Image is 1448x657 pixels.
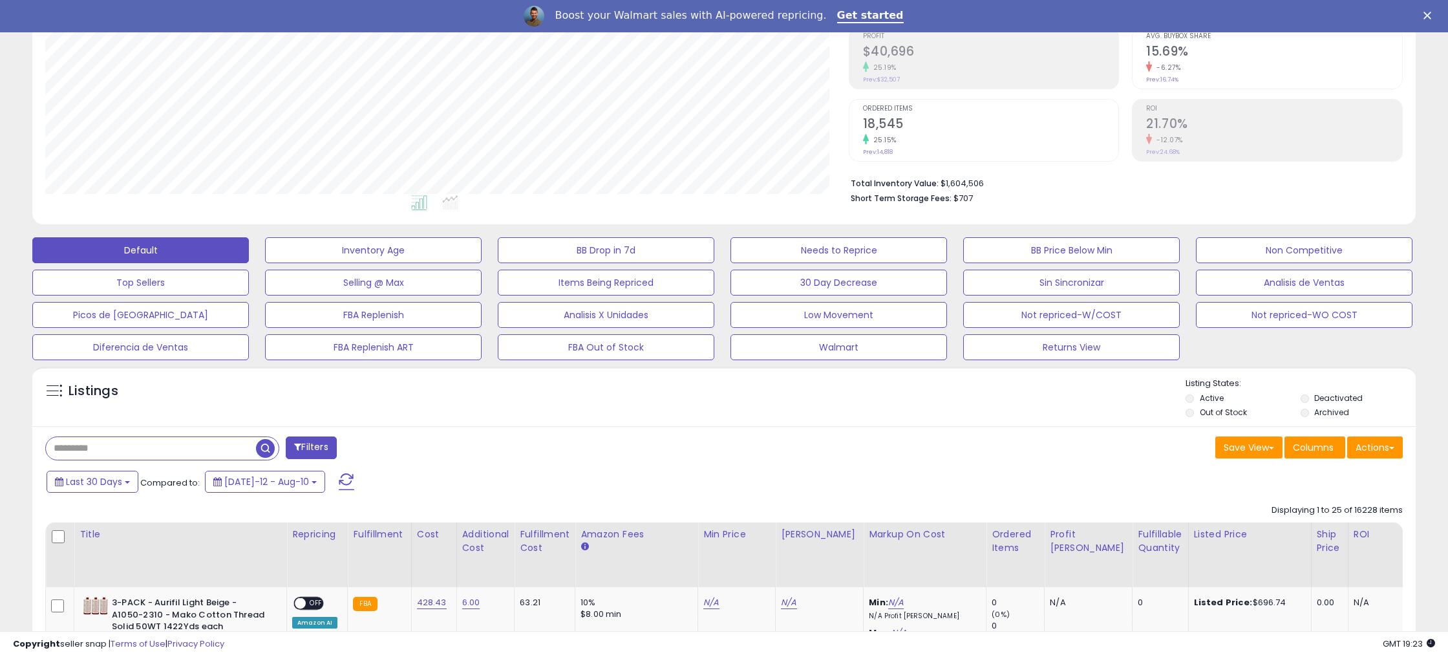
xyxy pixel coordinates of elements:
[1423,12,1436,19] div: Close
[1146,44,1402,61] h2: 15.69%
[992,609,1010,619] small: (0%)
[863,76,900,83] small: Prev: $32,507
[1152,63,1180,72] small: -6.27%
[69,382,118,400] h5: Listings
[1317,597,1338,609] div: 0.00
[1146,33,1402,40] span: Avg. Buybox Share
[1194,596,1253,609] b: Listed Price:
[1194,528,1306,541] div: Listed Price
[1293,441,1334,454] span: Columns
[963,302,1180,328] button: Not repriced-W/COST
[1272,504,1403,517] div: Displaying 1 to 25 of 16228 items
[851,178,939,189] b: Total Inventory Value:
[580,541,588,553] small: Amazon Fees.
[730,270,947,296] button: 30 Day Decrease
[863,44,1119,61] h2: $40,696
[851,193,952,204] b: Short Term Storage Fees:
[13,638,60,650] strong: Copyright
[353,528,405,541] div: Fulfillment
[869,63,897,72] small: 25.19%
[863,116,1119,134] h2: 18,545
[781,596,796,609] a: N/A
[32,334,249,360] button: Diferencia de Ventas
[963,237,1180,263] button: BB Price Below Min
[83,597,109,615] img: 51GVEO3f3yL._SL40_.jpg
[992,597,1044,609] div: 0
[32,237,249,263] button: Default
[580,528,692,541] div: Amazon Fees
[66,475,122,488] span: Last 30 Days
[1146,105,1402,113] span: ROI
[1354,597,1396,609] div: N/A
[224,475,309,488] span: [DATE]-12 - Aug-10
[167,638,224,650] a: Privacy Policy
[1200,393,1224,404] label: Active
[32,302,249,328] button: Picos de [GEOGRAPHIC_DATA]
[730,302,947,328] button: Low Movement
[265,302,482,328] button: FBA Replenish
[112,597,269,636] b: 3-PACK - Aurifil Light Beige - A1050-2310 - Mako Cotton Thread Solid 50WT 1422Yds each
[730,237,947,263] button: Needs to Reprice
[524,6,544,27] img: Profile image for Adrian
[1347,436,1403,458] button: Actions
[292,528,342,541] div: Repricing
[953,192,973,204] span: $707
[1146,148,1180,156] small: Prev: 24.68%
[1200,407,1247,418] label: Out of Stock
[781,528,858,541] div: [PERSON_NAME]
[555,9,826,22] div: Boost your Walmart sales with AI-powered repricing.
[963,270,1180,296] button: Sin Sincronizar
[1146,116,1402,134] h2: 21.70%
[265,270,482,296] button: Selling @ Max
[417,528,451,541] div: Cost
[417,596,447,609] a: 428.43
[863,105,1119,113] span: Ordered Items
[863,148,893,156] small: Prev: 14,818
[1284,436,1345,458] button: Columns
[265,237,482,263] button: Inventory Age
[1050,597,1122,609] div: N/A
[13,638,224,651] div: seller snap | |
[520,597,565,609] div: 63.21
[498,237,714,263] button: BB Drop in 7d
[703,596,719,609] a: N/A
[111,638,165,650] a: Terms of Use
[1196,302,1412,328] button: Not repriced-WO COST
[498,334,714,360] button: FBA Out of Stock
[1186,378,1416,390] p: Listing States:
[140,477,200,489] span: Compared to:
[580,609,688,620] div: $8.00 min
[1050,528,1127,555] div: Profit [PERSON_NAME]
[1383,638,1435,650] span: 2025-09-10 19:23 GMT
[580,597,688,609] div: 10%
[462,528,509,555] div: Additional Cost
[730,334,947,360] button: Walmart
[286,436,336,459] button: Filters
[1152,135,1183,145] small: -12.07%
[869,135,897,145] small: 25.15%
[47,471,138,493] button: Last 30 Days
[703,528,770,541] div: Min Price
[863,33,1119,40] span: Profit
[837,9,904,23] a: Get started
[80,528,281,541] div: Title
[32,270,249,296] button: Top Sellers
[1196,237,1412,263] button: Non Competitive
[306,598,326,609] span: OFF
[869,528,981,541] div: Markup on Cost
[265,334,482,360] button: FBA Replenish ART
[205,471,325,493] button: [DATE]-12 - Aug-10
[864,522,986,587] th: The percentage added to the cost of goods (COGS) that forms the calculator for Min & Max prices.
[1146,76,1178,83] small: Prev: 16.74%
[1317,528,1343,555] div: Ship Price
[1194,597,1301,609] div: $696.74
[1138,528,1182,555] div: Fulfillable Quantity
[1314,407,1349,418] label: Archived
[869,596,888,609] b: Min:
[498,302,714,328] button: Analisis X Unidades
[869,612,976,621] p: N/A Profit [PERSON_NAME]
[1215,436,1283,458] button: Save View
[1138,597,1178,609] div: 0
[851,175,1394,190] li: $1,604,506
[1196,270,1412,296] button: Analisis de Ventas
